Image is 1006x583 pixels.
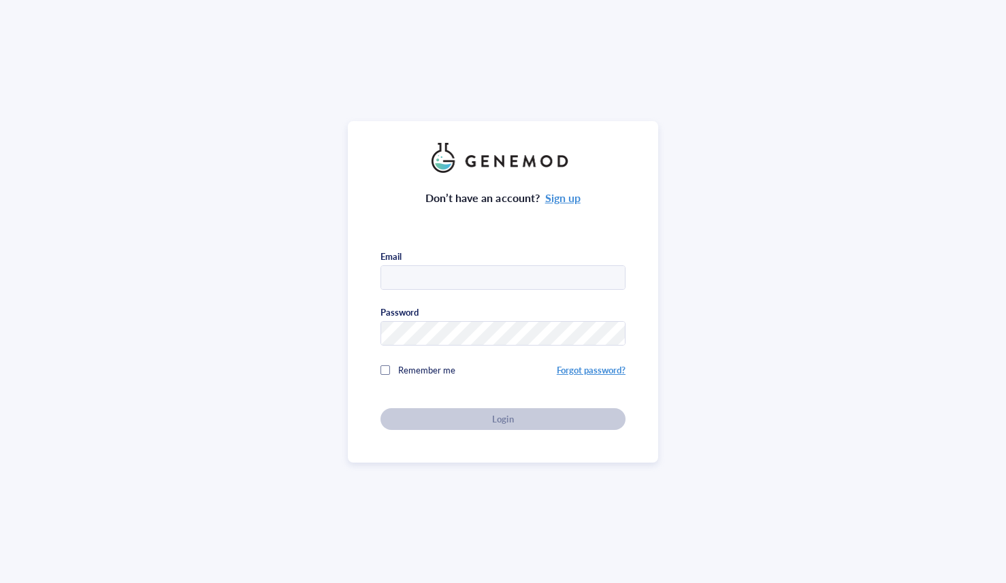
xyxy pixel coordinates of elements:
[557,363,626,376] a: Forgot password?
[432,143,574,173] img: genemod_logo_light-BcqUzbGq.png
[380,250,402,263] div: Email
[380,306,419,318] div: Password
[398,363,455,376] span: Remember me
[425,189,581,207] div: Don’t have an account?
[545,190,581,205] a: Sign up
